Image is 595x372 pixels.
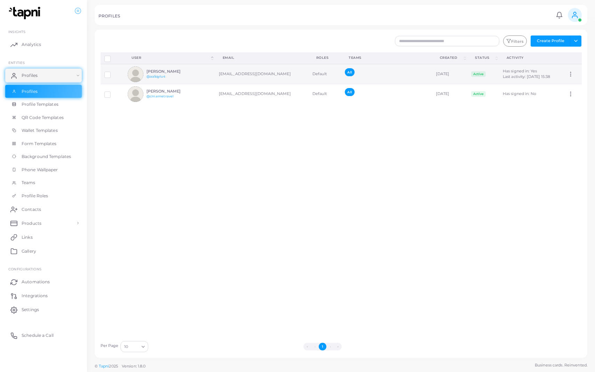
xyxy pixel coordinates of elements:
[146,69,198,74] h6: [PERSON_NAME]
[128,86,143,102] img: avatar
[150,343,495,350] ul: Pagination
[22,167,58,173] span: Phone Wallpaper
[345,88,354,96] span: All
[5,202,82,216] a: Contacts
[503,69,537,73] span: Has signed in: Yes
[319,343,326,350] button: Go to page 1
[22,141,57,147] span: Form Templates
[22,88,38,95] span: Profiles
[5,303,82,317] a: Settings
[22,127,58,134] span: Wallet Templates
[471,91,486,97] span: Active
[101,343,119,349] label: Per Page
[5,244,82,258] a: Gallery
[475,55,494,60] div: Status
[5,176,82,189] a: Teams
[8,30,25,34] span: INSIGHTS
[5,329,82,342] a: Schedule a Call
[471,71,486,77] span: Active
[22,220,41,227] span: Products
[124,343,128,350] span: 10
[345,68,354,76] span: All
[503,35,527,47] button: Filters
[309,64,341,84] td: Default
[531,35,570,47] button: Create Profile
[5,85,82,98] a: Profiles
[432,84,468,104] td: [DATE]
[5,289,82,303] a: Integrations
[5,275,82,289] a: Automations
[22,332,54,339] span: Schedule a Call
[507,55,556,60] div: activity
[5,189,82,203] a: Profile Roles
[22,153,71,160] span: Background Templates
[120,341,148,352] div: Search for option
[5,163,82,176] a: Phone Wallpaper
[5,69,82,82] a: Profiles
[22,279,50,285] span: Automations
[5,230,82,244] a: Links
[5,150,82,163] a: Background Templates
[5,216,82,230] a: Products
[349,55,424,60] div: Teams
[503,91,536,96] span: Has signed in: No
[146,89,198,94] h6: [PERSON_NAME]
[22,72,38,79] span: Profiles
[309,84,341,104] td: Default
[146,74,165,78] a: @aa5qylu4
[22,234,33,240] span: Links
[564,53,582,64] th: Action
[99,364,109,369] a: Tapni
[316,55,333,60] div: Roles
[122,364,146,369] span: Version: 1.8.0
[503,74,550,79] span: Last activity: [DATE] 15:38
[223,55,301,60] div: Email
[95,363,145,369] span: ©
[22,293,48,299] span: Integrations
[22,114,64,121] span: QR Code Templates
[440,55,463,60] div: Created
[432,64,468,84] td: [DATE]
[8,61,25,65] span: ENTITIES
[22,206,41,213] span: Contacts
[132,55,210,60] div: User
[22,307,39,313] span: Settings
[22,101,58,108] span: Profile Templates
[98,14,120,18] h5: PROFILES
[5,38,82,52] a: Analytics
[215,64,309,84] td: [EMAIL_ADDRESS][DOMAIN_NAME]
[109,363,118,369] span: 2025
[6,7,45,19] img: logo
[22,180,35,186] span: Teams
[128,66,143,82] img: avatar
[101,53,124,64] th: Row-selection
[22,248,36,254] span: Gallery
[22,193,48,199] span: Profile Roles
[22,41,41,48] span: Analytics
[129,343,139,350] input: Search for option
[5,111,82,124] a: QR Code Templates
[146,94,174,98] a: @cm.emetravel
[5,98,82,111] a: Profile Templates
[5,124,82,137] a: Wallet Templates
[215,84,309,104] td: [EMAIL_ADDRESS][DOMAIN_NAME]
[535,362,587,368] span: Business cards. Reinvented.
[8,267,41,271] span: Configurations
[5,137,82,150] a: Form Templates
